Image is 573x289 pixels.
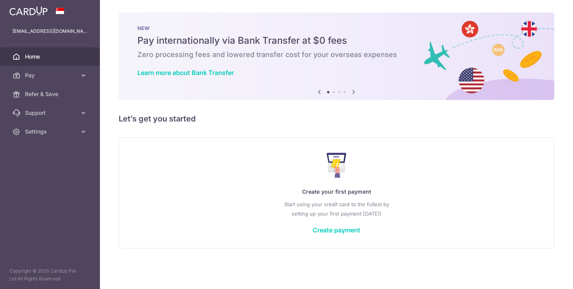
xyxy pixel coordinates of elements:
[135,200,538,218] p: Start using your credit card to the fullest by setting up your first payment [DATE]!
[25,71,77,79] span: Pay
[119,12,554,100] img: Bank transfer banner
[137,25,536,31] p: NEW
[25,53,77,61] span: Home
[25,128,77,136] span: Settings
[25,109,77,117] span: Support
[119,112,554,125] h5: Let’s get you started
[137,69,234,77] a: Learn more about Bank Transfer
[135,187,538,196] p: Create your first payment
[9,6,48,16] img: CardUp
[12,27,87,35] p: [EMAIL_ADDRESS][DOMAIN_NAME]
[327,153,347,178] img: Make Payment
[25,90,77,98] span: Refer & Save
[313,226,360,234] a: Create payment
[137,34,536,47] h5: Pay internationally via Bank Transfer at $0 fees
[137,50,536,59] h6: Zero processing fees and lowered transfer cost for your overseas expenses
